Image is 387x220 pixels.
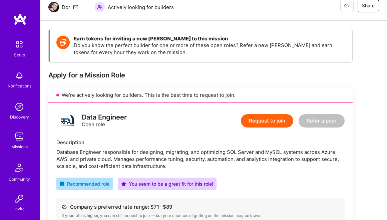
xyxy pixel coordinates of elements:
[48,87,353,103] div: We’re actively looking for builders. This is the best time to request to join.
[13,130,26,143] img: teamwork
[9,176,30,183] div: Community
[74,42,346,56] p: Do you know the perfect builder for one or more of these open roles? Refer a new [PERSON_NAME] an...
[48,2,59,12] img: Team Architect
[56,149,345,170] div: Database Engineer responsible for designing, migrating, and optimizing SQL Server and MySQL syste...
[62,204,67,209] i: icon Cash
[82,114,127,128] div: Open role
[94,2,105,12] img: Actively looking for builders
[362,2,375,9] span: Share
[74,36,346,42] h4: Earn tokens for inviting a new [PERSON_NAME] to this mission
[60,180,109,187] div: Recommended role
[121,182,126,186] i: icon PurpleStar
[73,4,78,10] i: icon Mail
[62,4,70,11] div: Dor
[11,143,28,150] div: Missions
[299,114,345,128] button: Refer a peer
[56,139,345,146] div: Description
[56,111,76,131] img: logo
[8,82,31,89] div: Notifications
[14,51,25,58] div: Setup
[14,205,25,212] div: Invite
[13,69,26,82] img: bell
[241,114,293,128] button: Request to join
[12,37,26,51] img: setup
[62,203,339,210] div: Company’s preferred rate range: $ 71 - $ 89
[62,213,339,218] div: If your rate is higher, you can still request to join — but your chances of getting on the missio...
[82,114,127,121] div: Data Engineer
[48,71,353,79] div: Apply for a Mission Role
[11,160,27,176] img: Community
[10,114,29,121] div: Discovery
[108,4,174,11] span: Actively looking for builders
[60,182,64,186] i: icon RecommendedBadge
[13,13,27,25] img: logo
[13,100,26,114] img: discovery
[13,192,26,205] img: Invite
[344,3,349,8] i: icon EyeClosed
[121,180,213,187] div: You seem to be a great fit for this role!
[56,36,70,49] img: Token icon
